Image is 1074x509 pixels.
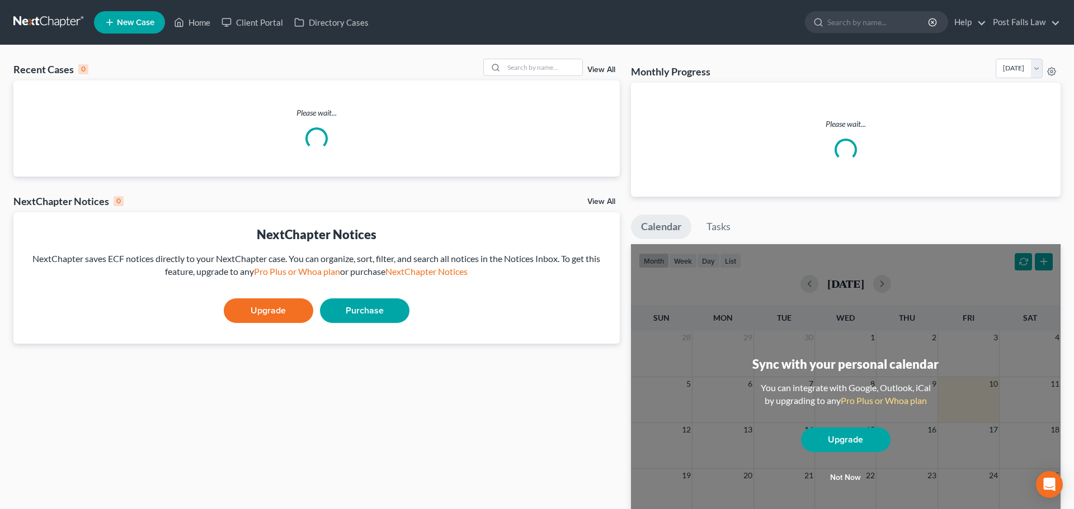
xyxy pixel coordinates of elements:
a: View All [587,198,615,206]
div: NextChapter saves ECF notices directly to your NextChapter case. You can organize, sort, filter, ... [22,253,611,278]
input: Search by name... [504,59,582,75]
a: Upgrade [224,298,313,323]
a: Pro Plus or Whoa plan [841,395,927,406]
input: Search by name... [827,12,930,32]
div: 0 [114,196,124,206]
div: NextChapter Notices [13,194,124,208]
p: Please wait... [640,118,1052,130]
a: Calendar [631,215,691,239]
a: View All [587,66,615,74]
button: Not now [801,467,891,489]
a: Client Portal [216,12,289,32]
div: NextChapter Notices [22,226,611,243]
a: Upgrade [801,427,891,452]
div: Sync with your personal calendar [752,355,939,373]
div: 0 [78,64,88,74]
p: Please wait... [13,107,620,118]
a: Pro Plus or Whoa plan [254,266,340,277]
a: Tasks [696,215,741,239]
a: Post Falls Law [987,12,1060,32]
a: NextChapter Notices [385,266,468,277]
div: You can integrate with Google, Outlook, iCal by upgrading to any [756,382,935,407]
h3: Monthly Progress [631,65,710,78]
a: Home [168,12,216,32]
a: Purchase [320,298,409,323]
a: Help [949,12,986,32]
a: Directory Cases [289,12,374,32]
div: Open Intercom Messenger [1036,471,1063,498]
div: Recent Cases [13,63,88,76]
span: New Case [117,18,154,27]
